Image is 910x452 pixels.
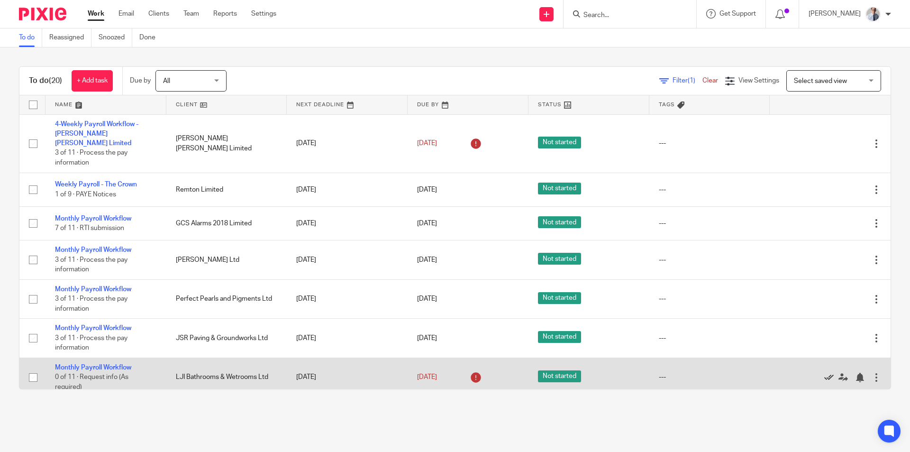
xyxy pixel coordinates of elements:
[287,279,408,318] td: [DATE]
[809,9,861,18] p: [PERSON_NAME]
[417,335,437,341] span: [DATE]
[417,220,437,227] span: [DATE]
[55,295,127,312] span: 3 of 11 · Process the pay information
[55,364,131,371] a: Monthly Payroll Workflow
[55,150,127,166] span: 3 of 11 · Process the pay information
[702,77,718,84] a: Clear
[824,372,838,382] a: Mark as done
[88,9,104,18] a: Work
[118,9,134,18] a: Email
[55,247,131,253] a: Monthly Payroll Workflow
[55,286,131,293] a: Monthly Payroll Workflow
[659,219,761,228] div: ---
[417,257,437,263] span: [DATE]
[183,9,199,18] a: Team
[738,77,779,84] span: View Settings
[99,28,132,47] a: Snoozed
[538,370,581,382] span: Not started
[55,215,131,222] a: Monthly Payroll Workflow
[19,28,42,47] a: To do
[417,374,437,380] span: [DATE]
[659,185,761,194] div: ---
[538,216,581,228] span: Not started
[166,173,287,206] td: Remton Limited
[163,78,170,84] span: All
[55,257,127,273] span: 3 of 11 · Process the pay information
[719,10,756,17] span: Get Support
[287,240,408,279] td: [DATE]
[166,358,287,397] td: LJI Bathrooms & Wetrooms Ltd
[55,225,124,231] span: 7 of 11 · RTI submission
[213,9,237,18] a: Reports
[538,331,581,343] span: Not started
[287,319,408,358] td: [DATE]
[659,333,761,343] div: ---
[166,114,287,173] td: [PERSON_NAME] [PERSON_NAME] Limited
[139,28,163,47] a: Done
[55,374,128,390] span: 0 of 11 · Request info (As required)
[287,358,408,397] td: [DATE]
[72,70,113,92] a: + Add task
[417,186,437,193] span: [DATE]
[673,77,702,84] span: Filter
[166,319,287,358] td: JSR Paving & Groundworks Ltd
[287,114,408,173] td: [DATE]
[166,240,287,279] td: [PERSON_NAME] Ltd
[287,173,408,206] td: [DATE]
[659,255,761,265] div: ---
[794,78,847,84] span: Select saved view
[417,140,437,147] span: [DATE]
[659,294,761,304] div: ---
[55,181,137,188] a: Weekly Payroll - The Crown
[29,76,62,86] h1: To do
[582,11,668,20] input: Search
[538,253,581,265] span: Not started
[49,28,91,47] a: Reassigned
[417,296,437,303] span: [DATE]
[55,325,131,332] a: Monthly Payroll Workflow
[538,137,581,148] span: Not started
[659,138,761,148] div: ---
[19,8,66,20] img: Pixie
[688,77,695,84] span: (1)
[49,77,62,84] span: (20)
[130,76,151,85] p: Due by
[538,292,581,304] span: Not started
[287,207,408,240] td: [DATE]
[55,191,116,198] span: 1 of 9 · PAYE Notices
[148,9,169,18] a: Clients
[659,372,761,382] div: ---
[166,279,287,318] td: Perfect Pearls and Pigments Ltd
[865,7,881,22] img: IMG_9924.jpg
[55,335,127,351] span: 3 of 11 · Process the pay information
[55,121,138,147] a: 4-Weekly Payroll Workflow - [PERSON_NAME] [PERSON_NAME] Limited
[659,102,675,107] span: Tags
[538,183,581,194] span: Not started
[166,207,287,240] td: GCS Alarms 2018 Limited
[251,9,276,18] a: Settings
